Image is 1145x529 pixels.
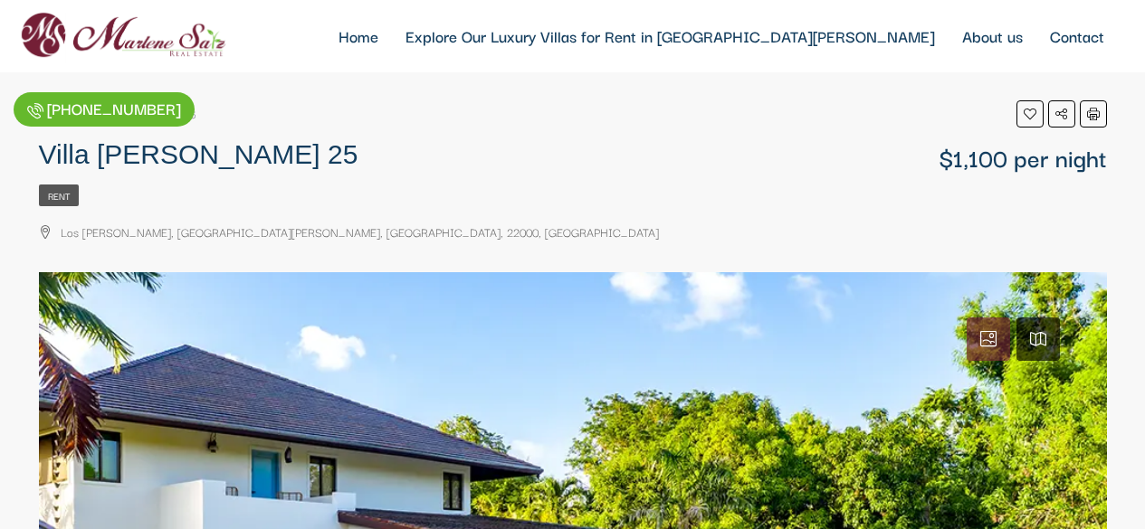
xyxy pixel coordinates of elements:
[39,184,79,206] a: Rent
[39,218,1107,245] address: Los [PERSON_NAME], [GEOGRAPHIC_DATA][PERSON_NAME], [GEOGRAPHIC_DATA], 22000, [GEOGRAPHIC_DATA]
[39,139,358,169] span: Villa [PERSON_NAME] 25
[14,6,232,65] img: logo
[939,144,1107,171] li: $1,100 per night
[14,92,195,127] a: [PHONE_NUMBER]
